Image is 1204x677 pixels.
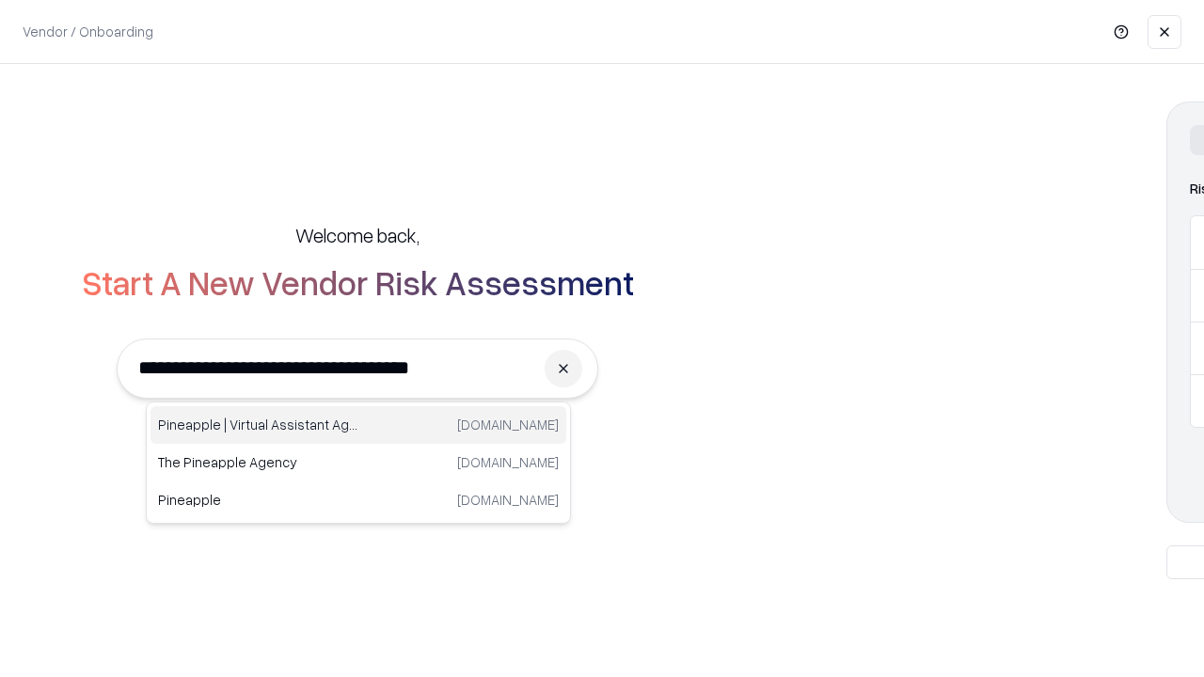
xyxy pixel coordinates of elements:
[158,452,358,472] p: The Pineapple Agency
[158,415,358,434] p: Pineapple | Virtual Assistant Agency
[23,22,153,41] p: Vendor / Onboarding
[457,490,559,510] p: [DOMAIN_NAME]
[158,490,358,510] p: Pineapple
[82,263,634,301] h2: Start A New Vendor Risk Assessment
[146,401,571,524] div: Suggestions
[295,222,420,248] h5: Welcome back,
[457,415,559,434] p: [DOMAIN_NAME]
[457,452,559,472] p: [DOMAIN_NAME]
